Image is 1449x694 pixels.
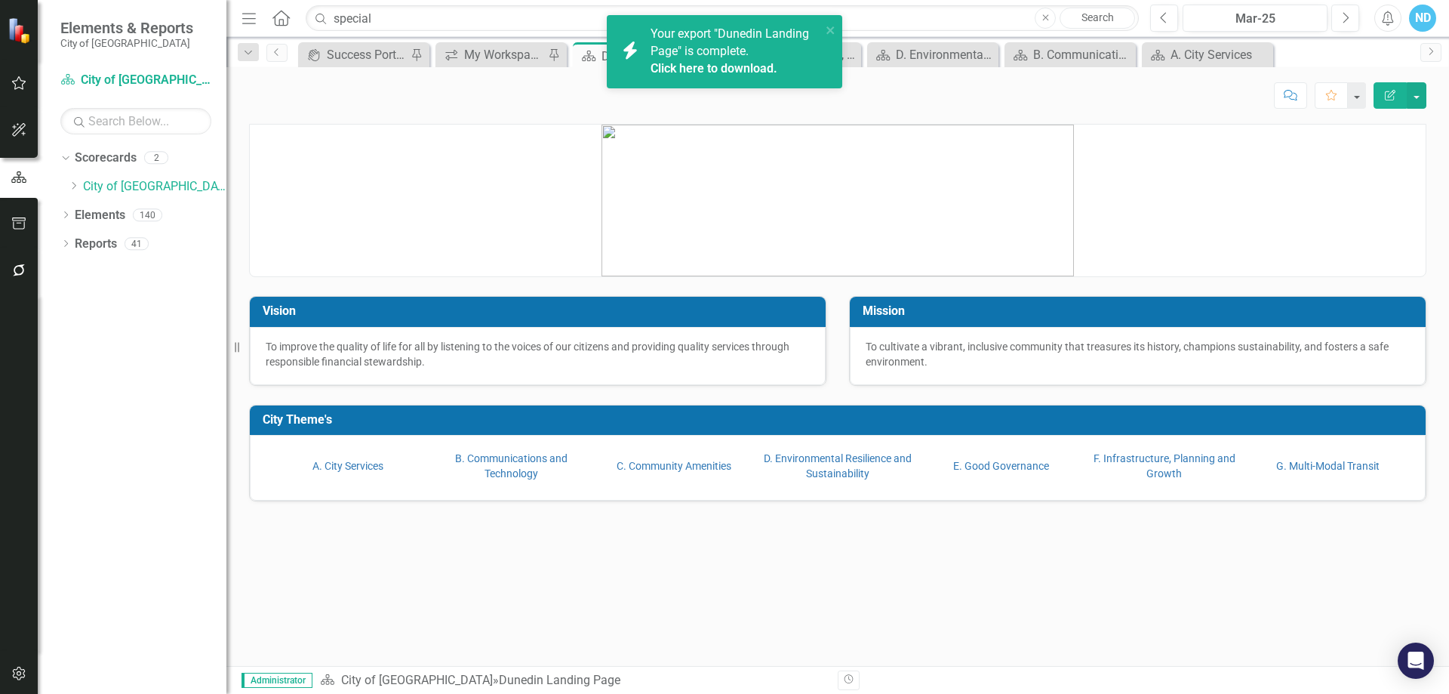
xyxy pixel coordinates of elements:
div: My Workspace [464,45,544,64]
a: Click here to download. [651,61,777,76]
span: Your export "Dunedin Landing Page" is complete. [651,26,817,78]
div: Dunedin Landing Page [499,673,620,687]
div: » [320,672,826,689]
div: Open Intercom Messenger [1398,643,1434,679]
div: Success Portal [327,45,407,64]
a: City of [GEOGRAPHIC_DATA] [60,72,211,89]
span: Elements & Reports [60,19,193,37]
img: ClearPoint Strategy [8,17,34,44]
div: D. Environmental Resilience and Sustainability [896,45,995,64]
input: Search Below... [60,108,211,134]
a: Elements [75,207,125,224]
input: Search ClearPoint... [306,5,1139,32]
a: Search [1060,8,1135,29]
div: A. City Services [1171,45,1269,64]
a: Success Portal [302,45,407,64]
div: Dunedin Landing Page [601,47,720,66]
a: B. Communications and Technology [455,452,568,480]
div: Mar-25 [1188,10,1322,28]
a: City of [GEOGRAPHIC_DATA] [83,178,226,196]
h3: Vision [263,304,818,318]
a: A. City Services [312,460,383,472]
a: Scorecards [75,150,137,167]
a: G. Multi-Modal Transit [1276,460,1380,472]
a: My Workspace [439,45,544,64]
button: close [826,21,836,39]
h3: Mission [863,304,1418,318]
h3: City Theme's [263,413,1418,427]
span: Administrator [241,673,312,688]
div: 41 [125,237,149,250]
div: 2 [144,152,168,165]
button: ND [1409,5,1436,32]
a: E. Good Governance [953,460,1049,472]
a: City of [GEOGRAPHIC_DATA] [341,673,493,687]
a: A. City Services [1146,45,1269,64]
p: To improve the quality of life for all by listening to the voices of our citizens and providing q... [266,339,810,369]
a: D. Environmental Resilience and Sustainability [764,452,912,480]
button: Mar-25 [1183,5,1327,32]
small: City of [GEOGRAPHIC_DATA] [60,37,193,49]
a: C. Community Amenities [617,460,731,472]
div: B. Communications and Technology [1033,45,1132,64]
a: D. Environmental Resilience and Sustainability [871,45,995,64]
a: Reports [75,236,117,253]
a: B. Communications and Technology [1008,45,1132,64]
div: 140 [133,208,162,221]
p: To cultivate a vibrant, inclusive community that treasures its history, champions sustainability,... [866,339,1410,369]
a: F. Infrastructure, Planning and Growth [1094,452,1235,480]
